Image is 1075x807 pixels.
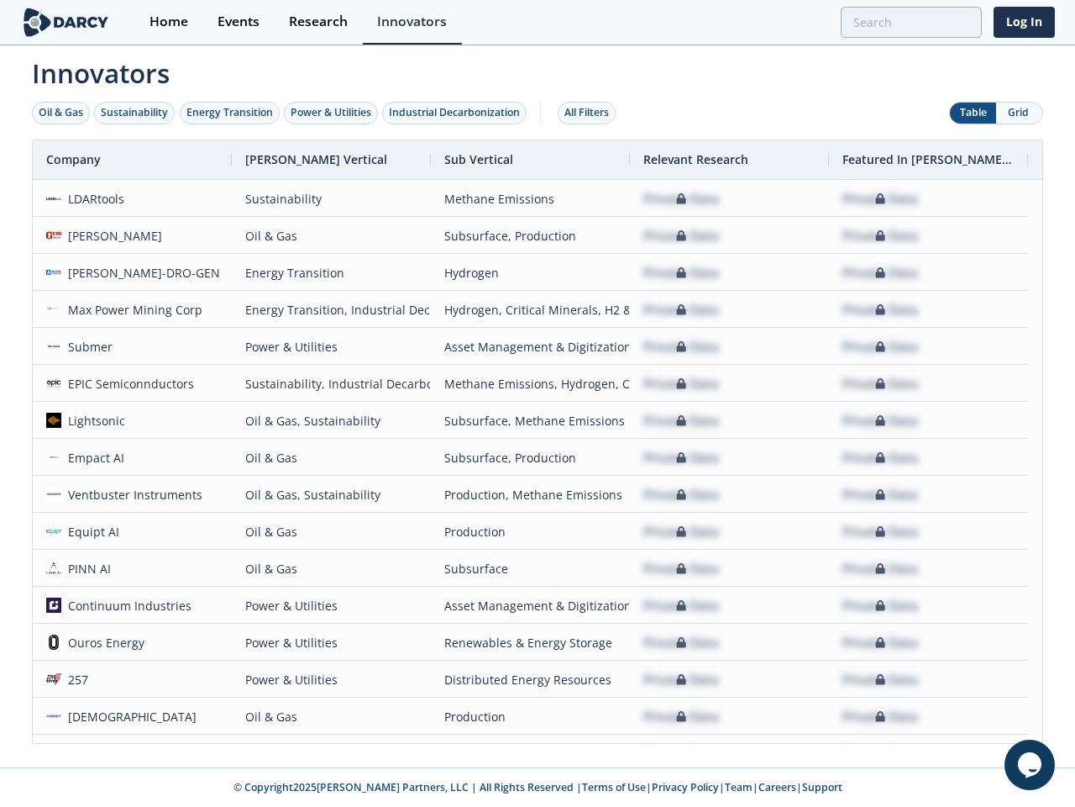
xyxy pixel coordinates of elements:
[643,699,719,735] div: Private Data
[842,329,918,365] div: Private Data
[841,7,982,38] input: Advanced Search
[558,102,616,124] button: All Filters
[61,477,203,513] div: Ventbuster Instruments
[444,477,616,513] div: Production, Methane Emissions
[245,625,417,661] div: Power & Utilities
[61,218,163,254] div: [PERSON_NAME]
[444,588,616,624] div: Asset Management & Digitization
[842,699,918,735] div: Private Data
[20,8,112,37] img: logo-wide.svg
[46,672,61,687] img: cdef38a7-d789-48b0-906d-03fbc24b7577
[444,292,616,328] div: Hydrogen, Critical Minerals, H2 & Low Carbon Fuels
[643,151,748,167] span: Relevant Research
[444,181,616,217] div: Methane Emissions
[382,102,527,124] button: Industrial Decarbonization
[61,625,145,661] div: Ouros Energy
[725,780,752,794] a: Team
[842,151,1015,167] span: Featured In [PERSON_NAME] Live
[842,440,918,476] div: Private Data
[842,625,918,661] div: Private Data
[61,551,112,587] div: PINN AI
[802,780,842,794] a: Support
[643,551,719,587] div: Private Data
[46,487,61,502] img: 29ccef25-2eb7-4cb9-9e04-f08bc63a69a7
[46,598,61,613] img: fe6dbf7e-3869-4110-b074-1bbc97124dbc
[444,440,616,476] div: Subsurface, Production
[245,662,417,698] div: Power & Utilities
[94,102,175,124] button: Sustainability
[245,366,417,402] div: Sustainability, Industrial Decarbonization, Energy Transition
[842,255,918,291] div: Private Data
[842,736,918,772] div: Private Data
[61,440,125,476] div: Empact AI
[46,339,61,354] img: fe78614d-cefe-42a2-85cf-bf7a06ae3c82
[643,477,719,513] div: Private Data
[643,255,719,291] div: Private Data
[245,181,417,217] div: Sustainability
[842,662,918,698] div: Private Data
[444,514,616,550] div: Production
[46,376,61,391] img: ca163ef0-d0c7-4ded-96c2-c0cabc3dd977
[245,218,417,254] div: Oil & Gas
[46,413,61,428] img: 4333c695-7bd9-4d5f-8684-f184615c4b4e
[444,699,616,735] div: Production
[245,255,417,291] div: Energy Transition
[643,625,719,661] div: Private Data
[444,255,616,291] div: Hydrogen
[444,662,616,698] div: Distributed Energy Resources
[61,292,203,328] div: Max Power Mining Corp
[389,105,520,120] div: Industrial Decarbonization
[444,151,513,167] span: Sub Vertical
[61,255,221,291] div: [PERSON_NAME]-DRO-GEN
[245,292,417,328] div: Energy Transition, Industrial Decarbonization
[950,103,996,124] button: Table
[444,366,616,402] div: Methane Emissions, Hydrogen, Other
[643,292,719,328] div: Private Data
[61,662,89,698] div: 257
[643,440,719,476] div: Private Data
[444,329,616,365] div: Asset Management & Digitization
[842,181,918,217] div: Private Data
[444,218,616,254] div: Subsurface, Production
[186,105,273,120] div: Energy Transition
[101,105,168,120] div: Sustainability
[643,736,719,772] div: Private Data
[245,514,417,550] div: Oil & Gas
[444,551,616,587] div: Subsurface
[46,228,61,243] img: e897b551-cb4a-4cf5-a585-ab09ec7d0839
[149,15,188,29] div: Home
[61,514,120,550] div: Equipt AI
[61,403,126,439] div: Lightsonic
[643,181,719,217] div: Private Data
[444,625,616,661] div: Renewables & Energy Storage
[218,15,260,29] div: Events
[842,366,918,402] div: Private Data
[61,181,125,217] div: LDARtools
[180,102,280,124] button: Energy Transition
[444,403,616,439] div: Subsurface, Methane Emissions
[245,151,387,167] span: [PERSON_NAME] Vertical
[643,403,719,439] div: Private Data
[46,450,61,465] img: 2a672c60-a485-41ac-af9e-663bd8620ad3
[842,403,918,439] div: Private Data
[245,477,417,513] div: Oil & Gas, Sustainability
[291,105,371,120] div: Power & Utilities
[46,635,61,650] img: 2ee87778-f517-45e7-95ee-0a8db0be8560
[564,105,609,120] div: All Filters
[842,588,918,624] div: Private Data
[46,265,61,280] img: 0a464481-5f29-4c12-86e8-354c30943fe6
[245,440,417,476] div: Oil & Gas
[61,366,195,402] div: EPIC Semiconnductors
[245,736,417,772] div: Power & Utilities
[582,780,646,794] a: Terms of Use
[32,102,90,124] button: Oil & Gas
[46,709,61,724] img: c29c0c01-625a-4755-b658-fa74ed2a6ef3
[284,102,378,124] button: Power & Utilities
[61,699,197,735] div: [DEMOGRAPHIC_DATA]
[245,329,417,365] div: Power & Utilities
[24,780,1051,795] p: © Copyright 2025 [PERSON_NAME] Partners, LLC | All Rights Reserved | | | | |
[245,403,417,439] div: Oil & Gas, Sustainability
[842,218,918,254] div: Private Data
[46,561,61,576] img: 81595643-af35-4e7d-8eb7-8c0ed8842a86
[996,103,1042,124] button: Grid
